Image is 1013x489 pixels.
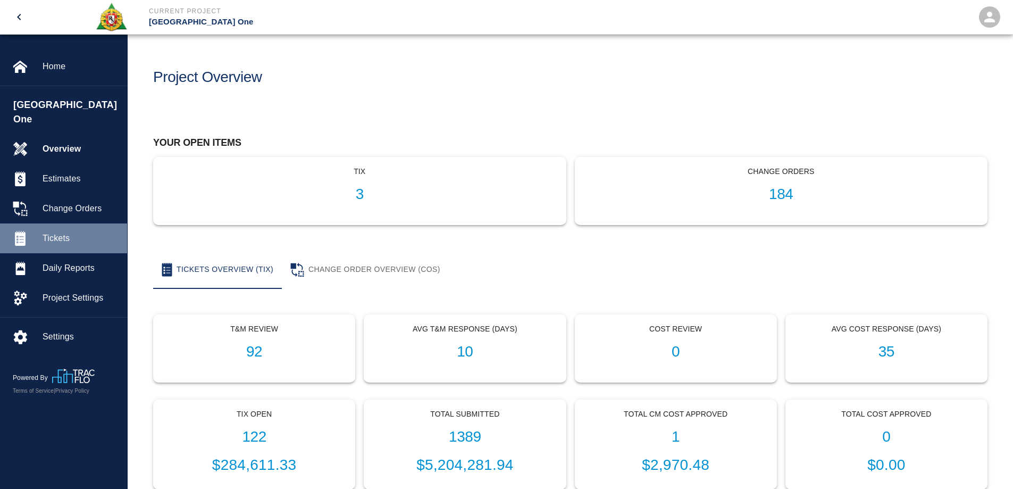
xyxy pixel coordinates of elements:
p: Current Project [149,6,564,16]
span: Change Orders [43,202,119,215]
p: tix [162,166,557,177]
span: Project Settings [43,292,119,304]
p: Powered By [13,373,52,383]
p: $284,611.33 [162,454,346,476]
h1: 3 [162,186,557,203]
h1: 35 [794,343,978,361]
h1: 1 [584,428,768,446]
span: Estimates [43,172,119,185]
p: Tix Open [162,409,346,420]
h2: Your open items [153,137,987,149]
h1: 122 [162,428,346,446]
p: Total CM Cost Approved [584,409,768,420]
span: Home [43,60,119,73]
span: Settings [43,330,119,343]
p: $5,204,281.94 [373,454,557,476]
button: Tickets Overview (TIX) [153,251,282,289]
span: Tickets [43,232,119,245]
span: | [54,388,55,394]
span: Daily Reports [43,262,119,275]
span: Overview [43,143,119,155]
h1: 10 [373,343,557,361]
img: Roger & Sons Concrete [95,2,128,32]
h1: Project Overview [153,69,262,86]
button: open drawer [6,4,32,30]
p: Avg Cost Response (Days) [794,324,978,335]
iframe: Chat Widget [960,438,1013,489]
p: Cost Review [584,324,768,335]
h1: 0 [584,343,768,361]
p: Change Orders [584,166,979,177]
h1: 0 [794,428,978,446]
p: [GEOGRAPHIC_DATA] One [149,16,564,28]
img: TracFlo [52,369,95,383]
h1: 92 [162,343,346,361]
p: T&M Review [162,324,346,335]
h1: 1389 [373,428,557,446]
p: Avg T&M Response (Days) [373,324,557,335]
p: Total Submitted [373,409,557,420]
a: Privacy Policy [55,388,89,394]
p: Total Cost Approved [794,409,978,420]
p: $0.00 [794,454,978,476]
p: $2,970.48 [584,454,768,476]
a: Terms of Service [13,388,54,394]
span: [GEOGRAPHIC_DATA] One [13,98,122,127]
h1: 184 [584,186,979,203]
button: Change Order Overview (COS) [282,251,449,289]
